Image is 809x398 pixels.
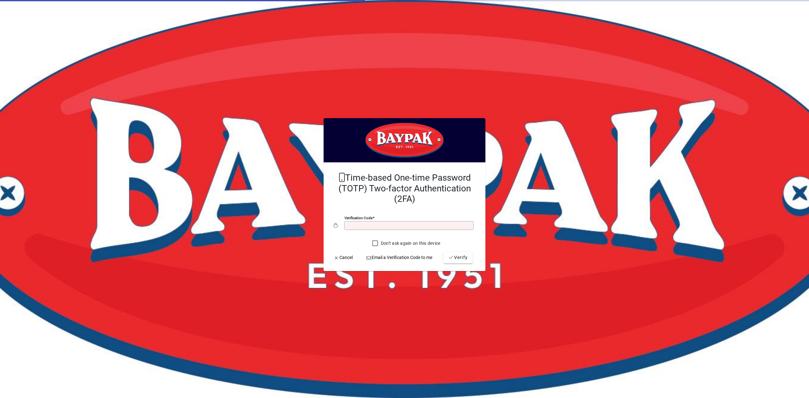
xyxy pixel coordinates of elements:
mat-label: Verification code [344,216,373,220]
button: Email a Verification Code to me [364,252,435,263]
button: Verify [443,252,473,263]
span: Email a Verification Code to me [366,254,433,261]
span: Verify [448,254,468,261]
span: Cancel [334,254,353,261]
h2: Time-based One-time Password (TOTP) Two-factor Authentication (2FA) [334,172,475,204]
label: Don't ask again on this device [380,240,441,246]
button: Cancel [331,252,355,263]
